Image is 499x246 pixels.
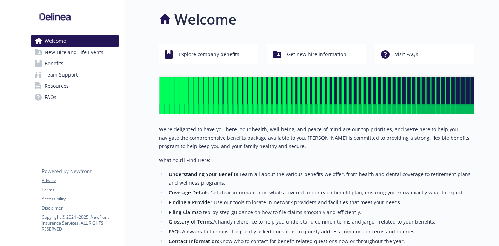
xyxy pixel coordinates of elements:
[42,196,119,202] a: Accessibility
[179,48,239,61] span: Explore company benefits
[375,44,474,64] button: Visit FAQs
[31,58,119,69] a: Benefits
[42,187,119,193] a: Terms
[42,205,119,211] a: Disclaimer
[169,199,214,206] strong: Finding a Provider:
[267,44,366,64] button: Get new hire information
[167,227,474,236] li: Answers to the most frequently asked questions to quickly address common concerns and queries.
[31,47,119,58] a: New Hire and Life Events
[167,218,474,226] li: A handy reference to help you understand common terms and jargon related to your benefits.
[169,218,213,225] strong: Glossary of Terms:
[287,48,346,61] span: Get new hire information
[169,171,240,178] strong: Understanding Your Benefits:
[169,189,210,196] strong: Coverage Details:
[167,208,474,217] li: Step-by-step guidance on how to file claims smoothly and efficiently.
[45,47,104,58] span: New Hire and Life Events
[42,214,119,232] p: Copyright © 2024 - 2025 , Newfront Insurance Services, ALL RIGHTS RESERVED
[45,80,69,92] span: Resources
[45,92,56,103] span: FAQs
[45,35,66,47] span: Welcome
[159,125,474,151] p: We're delighted to have you here. Your health, well-being, and peace of mind are our top prioriti...
[395,48,418,61] span: Visit FAQs
[159,44,258,64] button: Explore company benefits
[31,69,119,80] a: Team Support
[167,198,474,207] li: Use our tools to locate in-network providers and facilities that meet your needs.
[167,170,474,187] li: Learn all about the various benefits we offer, from health and dental coverage to retirement plan...
[31,80,119,92] a: Resources
[42,178,119,184] a: Privacy
[174,9,237,30] h1: Welcome
[167,237,474,246] li: Know who to contact for benefit-related questions now or throughout the year.
[45,69,78,80] span: Team Support
[159,156,474,165] p: What You’ll Find Here:
[45,58,64,69] span: Benefits
[31,35,119,47] a: Welcome
[167,188,474,197] li: Get clear information on what’s covered under each benefit plan, ensuring you know exactly what t...
[169,228,182,235] strong: FAQs:
[169,209,200,215] strong: Filing Claims:
[169,238,219,245] strong: Contact Information:
[31,92,119,103] a: FAQs
[159,75,474,114] img: overview page banner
